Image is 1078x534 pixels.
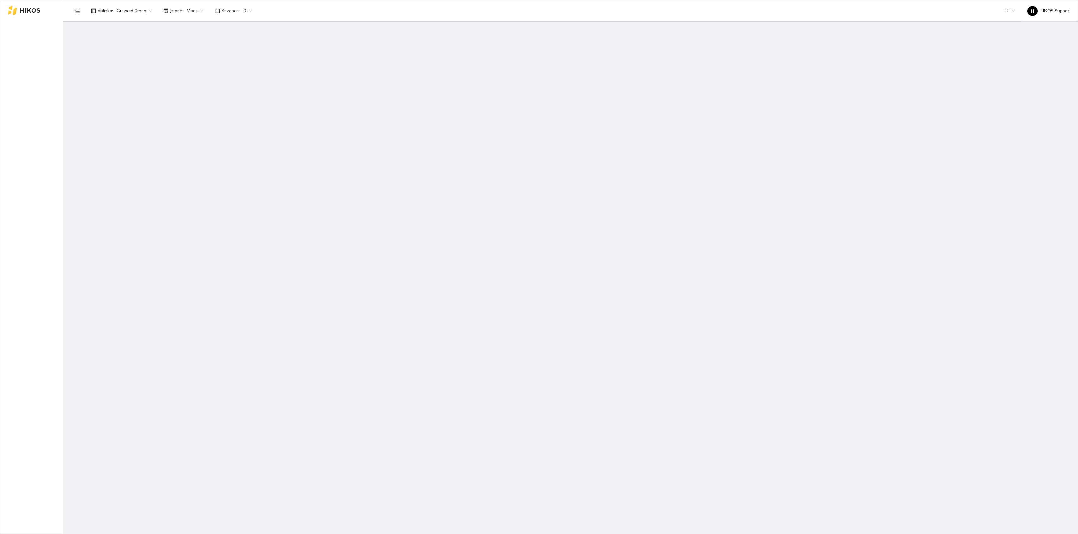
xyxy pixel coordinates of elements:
[71,4,83,17] button: menu-fold
[221,7,240,14] span: Sezonas :
[74,8,80,14] span: menu-fold
[163,8,168,13] span: shop
[244,6,252,15] span: 0
[187,6,203,15] span: Visos
[98,7,113,14] span: Aplinka :
[1027,8,1070,13] span: HIKOS Support
[170,7,183,14] span: Įmonė :
[1005,6,1015,15] span: LT
[1031,6,1034,16] span: H
[117,6,152,15] span: Groward Group
[91,8,96,13] span: layout
[215,8,220,13] span: calendar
